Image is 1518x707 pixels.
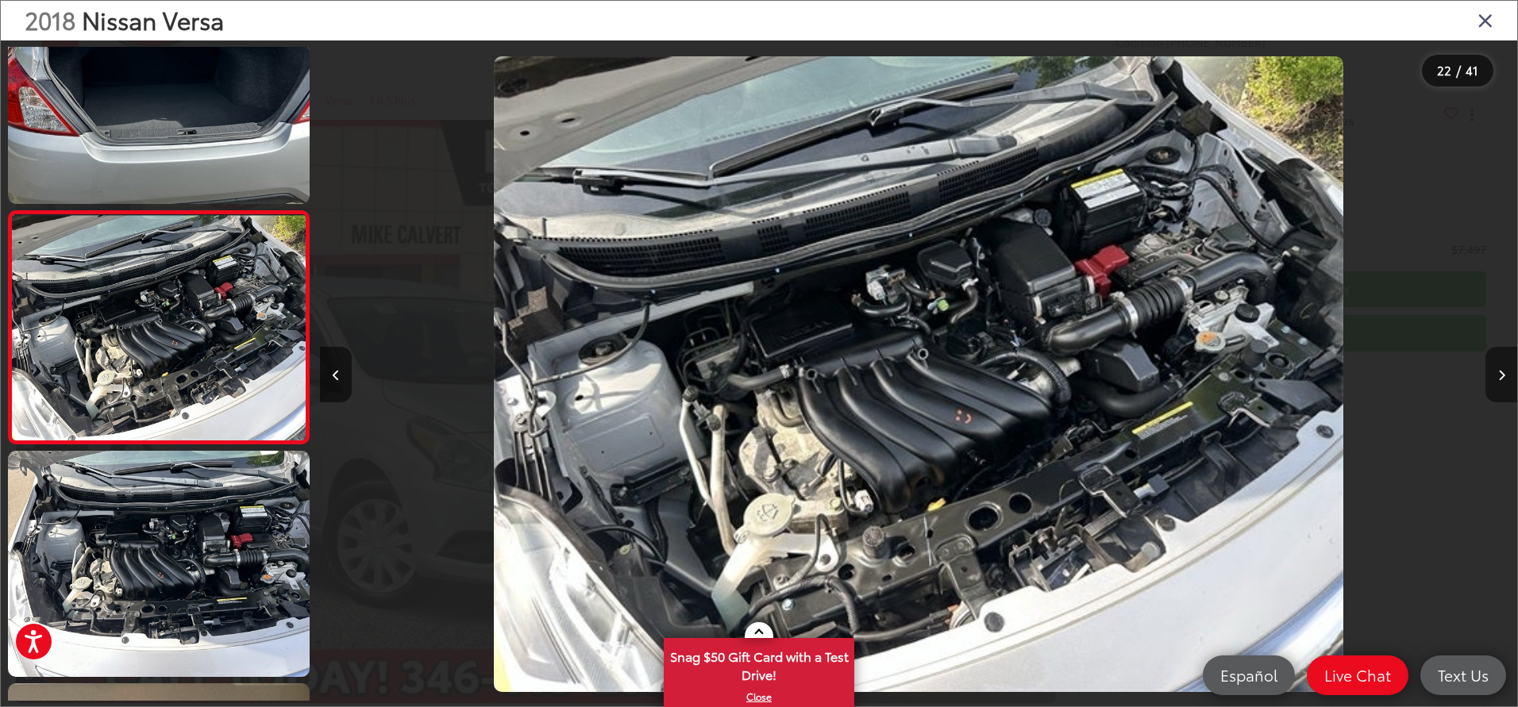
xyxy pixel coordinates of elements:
[1430,665,1497,685] span: Text Us
[25,2,75,37] span: 2018
[1478,10,1493,30] i: Close gallery
[494,56,1343,693] img: 2018 Nissan Versa 1.6 S Plus
[1466,61,1478,79] span: 41
[5,448,313,679] img: 2018 Nissan Versa 1.6 S Plus
[320,56,1517,693] div: 2018 Nissan Versa 1.6 S Plus 21
[1212,665,1285,685] span: Español
[1203,655,1295,695] a: Español
[1485,347,1517,402] button: Next image
[1420,655,1506,695] a: Text Us
[1307,655,1408,695] a: Live Chat
[9,215,308,440] img: 2018 Nissan Versa 1.6 S Plus
[1437,61,1451,79] span: 22
[665,640,853,688] span: Snag $50 Gift Card with a Test Drive!
[82,2,224,37] span: Nissan Versa
[1454,65,1462,76] span: /
[320,347,352,402] button: Previous image
[1316,665,1399,685] span: Live Chat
